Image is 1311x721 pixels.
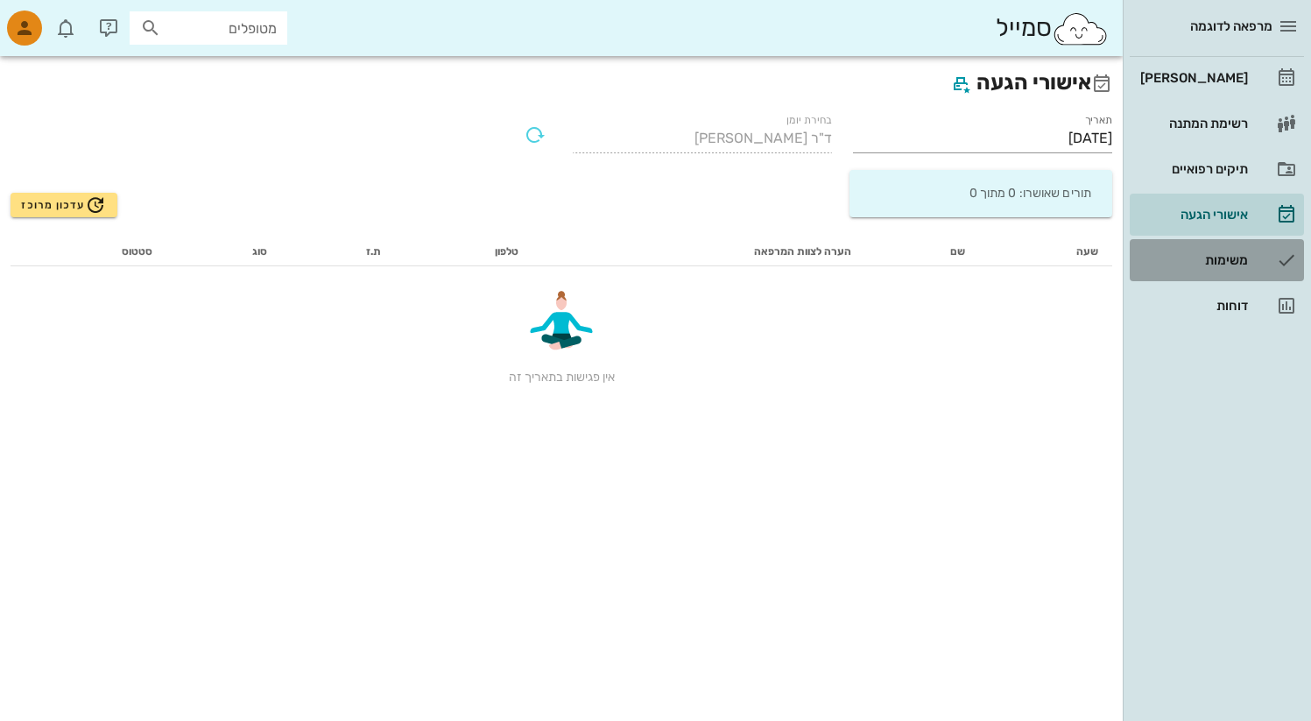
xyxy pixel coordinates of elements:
[786,114,832,127] label: בחירת יומן
[1130,285,1304,327] a: דוחות
[1137,253,1248,267] div: משימות
[281,238,395,266] th: ת.ז
[1130,194,1304,236] a: אישורי הגעה
[1137,162,1248,176] div: תיקים רפואיים
[865,238,979,266] th: שם
[1137,71,1248,85] div: [PERSON_NAME]
[21,194,106,216] span: עדכון מרוכז
[1137,117,1248,131] div: רשימת המתנה
[366,245,381,258] span: ת.ז
[25,280,1098,386] div: אין פגישות בתאריך זה
[1076,245,1098,258] span: שעה
[1130,239,1304,281] a: משימות
[979,238,1112,266] th: שעה
[11,193,117,217] button: עדכון מרוכז
[1085,114,1113,127] label: תאריך
[950,245,965,258] span: שם
[754,245,851,258] span: הערה לצוות המרפאה
[1190,18,1272,34] span: מרפאה לדוגמה
[122,245,152,258] span: סטטוס
[1052,11,1109,46] img: SmileCloud logo
[1130,102,1304,145] a: רשימת המתנה
[395,238,532,266] th: טלפון
[856,170,1105,217] div: תורים שאושרו: 0 מתוך 0
[1130,148,1304,190] a: תיקים רפואיים
[11,67,1112,100] h2: אישורי הגעה
[532,238,865,266] th: הערה לצוות המרפאה
[52,14,62,25] span: תג
[11,238,166,266] th: סטטוס
[1130,57,1304,99] a: [PERSON_NAME]
[166,238,280,266] th: סוג
[518,280,605,368] img: meditate.6497ab3c.gif
[996,10,1109,47] div: סמייל
[1137,208,1248,222] div: אישורי הגעה
[1137,299,1248,313] div: דוחות
[252,245,267,258] span: סוג
[495,245,518,258] span: טלפון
